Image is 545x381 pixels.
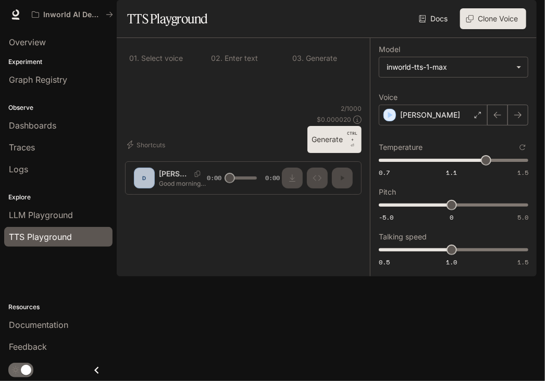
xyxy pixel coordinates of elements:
span: 0.7 [379,168,390,177]
p: Select voice [139,55,183,62]
button: Clone Voice [460,8,526,29]
span: 1.0 [446,258,457,266]
button: Shortcuts [125,136,169,153]
button: All workspaces [27,4,118,25]
p: [PERSON_NAME] [400,110,460,120]
p: Pitch [379,188,396,196]
p: Generate [304,55,338,62]
span: 1.5 [517,168,528,177]
span: -5.0 [379,213,393,222]
p: Inworld AI Demos [43,10,102,19]
button: GenerateCTRL +⏎ [307,126,362,153]
div: inworld-tts-1-max [387,62,511,72]
span: 5.0 [517,213,528,222]
p: 0 1 . [129,55,139,62]
span: 1.5 [517,258,528,266]
div: inworld-tts-1-max [379,57,528,77]
span: 0 [450,213,453,222]
a: Docs [417,8,452,29]
p: Voice [379,94,398,101]
p: 0 2 . [211,55,222,62]
p: CTRL + [347,130,357,143]
p: ⏎ [347,130,357,149]
p: $ 0.000020 [317,115,351,124]
p: Temperature [379,144,423,151]
p: Talking speed [379,233,427,240]
span: 0.5 [379,258,390,266]
p: Enter text [222,55,258,62]
p: 2 / 1000 [341,104,362,113]
p: 0 3 . [293,55,304,62]
p: Model [379,46,400,53]
h1: TTS Playground [127,8,208,29]
span: 1.1 [446,168,457,177]
button: Reset to default [517,142,528,153]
